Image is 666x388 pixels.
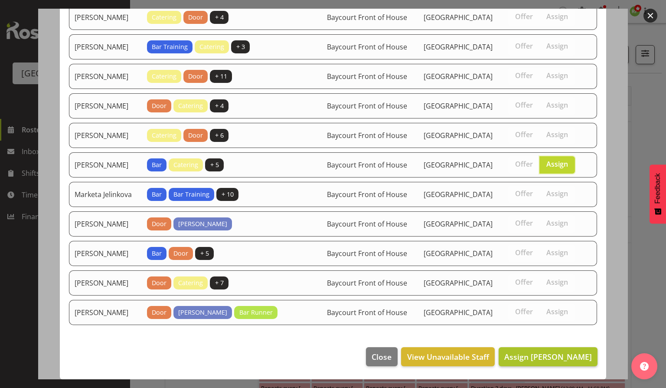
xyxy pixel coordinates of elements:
[327,278,407,288] span: Baycourt Front of House
[424,249,493,258] span: [GEOGRAPHIC_DATA]
[327,72,407,81] span: Baycourt Front of House
[327,190,407,199] span: Baycourt Front of House
[424,72,493,81] span: [GEOGRAPHIC_DATA]
[424,42,493,52] span: [GEOGRAPHIC_DATA]
[178,308,227,317] span: [PERSON_NAME]
[654,173,662,204] span: Feedback
[327,13,407,22] span: Baycourt Front of House
[215,13,224,22] span: + 4
[69,152,142,178] td: [PERSON_NAME]
[222,190,234,199] span: + 10
[215,72,227,81] span: + 11
[152,160,162,170] span: Bar
[173,190,209,199] span: Bar Training
[515,307,533,316] span: Offer
[152,131,176,140] span: Catering
[515,42,533,50] span: Offer
[546,12,568,21] span: Assign
[424,101,493,111] span: [GEOGRAPHIC_DATA]
[152,219,166,229] span: Door
[69,300,142,325] td: [PERSON_NAME]
[178,278,203,288] span: Catering
[401,347,494,366] button: View Unavailable Staff
[188,72,203,81] span: Door
[650,164,666,224] button: Feedback - Show survey
[515,12,533,21] span: Offer
[327,131,407,140] span: Baycourt Front of House
[515,219,533,227] span: Offer
[152,278,166,288] span: Door
[327,308,407,317] span: Baycourt Front of House
[210,160,219,170] span: + 5
[239,308,273,317] span: Bar Runner
[69,93,142,118] td: [PERSON_NAME]
[215,131,224,140] span: + 6
[515,248,533,257] span: Offer
[152,13,176,22] span: Catering
[215,101,224,111] span: + 4
[546,42,568,50] span: Assign
[152,190,162,199] span: Bar
[546,219,568,227] span: Assign
[546,71,568,80] span: Assign
[69,64,142,89] td: [PERSON_NAME]
[199,42,224,52] span: Catering
[173,160,198,170] span: Catering
[188,13,203,22] span: Door
[327,160,407,170] span: Baycourt Front of House
[372,351,392,362] span: Close
[69,182,142,207] td: Marketa Jelinkova
[69,241,142,266] td: [PERSON_NAME]
[515,278,533,286] span: Offer
[327,101,407,111] span: Baycourt Front of House
[546,248,568,257] span: Assign
[546,160,568,168] span: Assign
[152,101,166,111] span: Door
[424,278,493,288] span: [GEOGRAPHIC_DATA]
[152,308,166,317] span: Door
[178,219,227,229] span: [PERSON_NAME]
[152,249,162,258] span: Bar
[69,123,142,148] td: [PERSON_NAME]
[327,42,407,52] span: Baycourt Front of House
[173,249,188,258] span: Door
[327,219,407,229] span: Baycourt Front of House
[327,249,407,258] span: Baycourt Front of House
[546,101,568,109] span: Assign
[200,249,209,258] span: + 5
[546,189,568,198] span: Assign
[424,190,493,199] span: [GEOGRAPHIC_DATA]
[515,71,533,80] span: Offer
[69,5,142,30] td: [PERSON_NAME]
[366,347,397,366] button: Close
[424,160,493,170] span: [GEOGRAPHIC_DATA]
[424,131,493,140] span: [GEOGRAPHIC_DATA]
[546,278,568,286] span: Assign
[152,42,188,52] span: Bar Training
[504,352,592,362] span: Assign [PERSON_NAME]
[215,278,224,288] span: + 7
[546,307,568,316] span: Assign
[546,130,568,139] span: Assign
[515,160,533,168] span: Offer
[178,101,203,111] span: Catering
[515,189,533,198] span: Offer
[424,13,493,22] span: [GEOGRAPHIC_DATA]
[69,270,142,296] td: [PERSON_NAME]
[69,211,142,237] td: [PERSON_NAME]
[515,130,533,139] span: Offer
[640,362,649,371] img: help-xxl-2.png
[69,34,142,59] td: [PERSON_NAME]
[499,347,597,366] button: Assign [PERSON_NAME]
[188,131,203,140] span: Door
[407,351,489,362] span: View Unavailable Staff
[152,72,176,81] span: Catering
[424,308,493,317] span: [GEOGRAPHIC_DATA]
[515,101,533,109] span: Offer
[424,219,493,229] span: [GEOGRAPHIC_DATA]
[236,42,245,52] span: + 3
